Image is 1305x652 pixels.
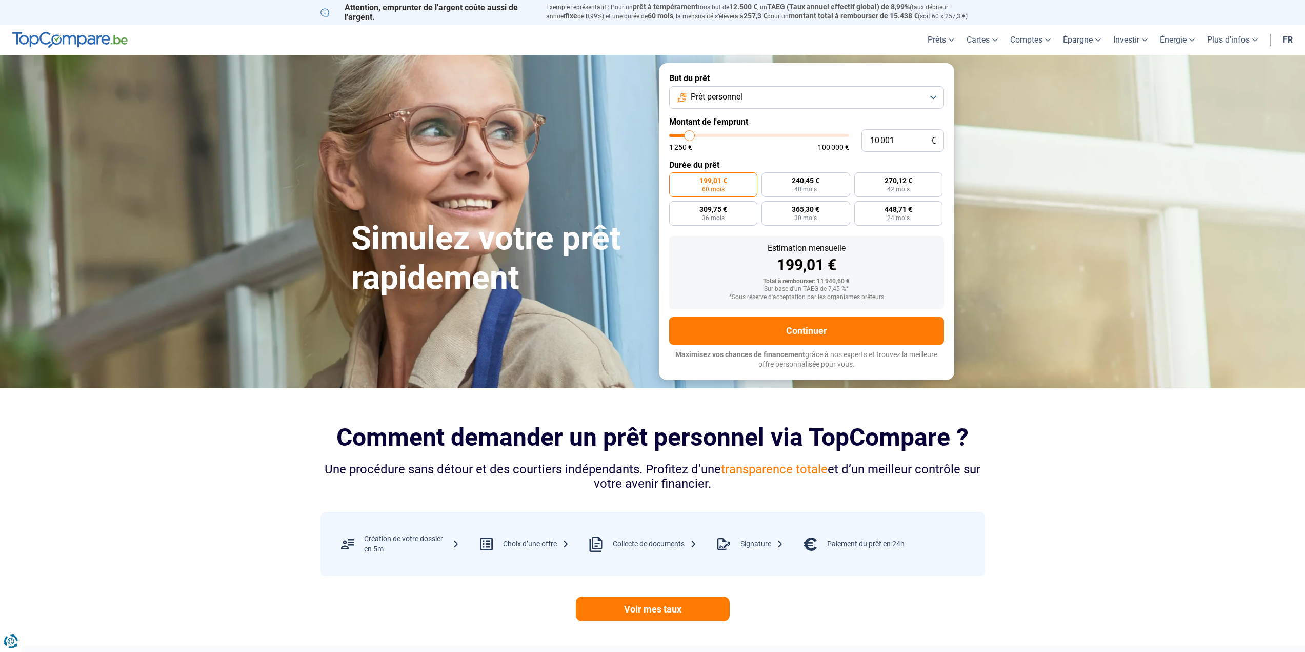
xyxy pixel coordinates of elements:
[613,539,697,549] div: Collecte de documents
[1004,25,1057,55] a: Comptes
[503,539,569,549] div: Choix d’une offre
[885,206,912,213] span: 448,71 €
[921,25,960,55] a: Prêts
[744,12,767,20] span: 257,3 €
[669,117,944,127] label: Montant de l'emprunt
[699,177,727,184] span: 199,01 €
[364,534,459,554] div: Création de votre dossier en 5m
[729,3,757,11] span: 12.500 €
[691,91,742,103] span: Prêt personnel
[677,244,936,252] div: Estimation mensuelle
[702,215,725,221] span: 36 mois
[767,3,910,11] span: TAEG (Taux annuel effectif global) de 8,99%
[565,12,577,20] span: fixe
[669,350,944,370] p: grâce à nos experts et trouvez la meilleure offre personnalisée pour vous.
[669,86,944,109] button: Prêt personnel
[740,539,784,549] div: Signature
[1057,25,1107,55] a: Épargne
[633,3,698,11] span: prêt à tempérament
[960,25,1004,55] a: Cartes
[699,206,727,213] span: 309,75 €
[669,317,944,345] button: Continuer
[669,160,944,170] label: Durée du prêt
[818,144,849,151] span: 100 000 €
[669,144,692,151] span: 1 250 €
[931,136,936,145] span: €
[792,206,819,213] span: 365,30 €
[789,12,918,20] span: montant total à rembourser de 15.438 €
[675,350,805,359] span: Maximisez vos chances de financement
[827,539,905,549] div: Paiement du prêt en 24h
[1201,25,1264,55] a: Plus d'infos
[546,3,985,21] p: Exemple représentatif : Pour un tous but de , un (taux débiteur annuel de 8,99%) et une durée de ...
[792,177,819,184] span: 240,45 €
[702,186,725,192] span: 60 mois
[677,294,936,301] div: *Sous réserve d'acceptation par les organismes prêteurs
[320,462,985,492] div: Une procédure sans détour et des courtiers indépendants. Profitez d’une et d’un meilleur contrôle...
[1107,25,1154,55] a: Investir
[351,219,647,298] h1: Simulez votre prêt rapidement
[1154,25,1201,55] a: Énergie
[794,215,817,221] span: 30 mois
[320,423,985,451] h2: Comment demander un prêt personnel via TopCompare ?
[648,12,673,20] span: 60 mois
[677,258,936,273] div: 199,01 €
[677,286,936,293] div: Sur base d'un TAEG de 7,45 %*
[887,186,910,192] span: 42 mois
[721,462,828,477] span: transparence totale
[576,597,730,621] a: Voir mes taux
[794,186,817,192] span: 48 mois
[887,215,910,221] span: 24 mois
[12,32,128,48] img: TopCompare
[669,73,944,83] label: But du prêt
[677,278,936,285] div: Total à rembourser: 11 940,60 €
[885,177,912,184] span: 270,12 €
[1277,25,1299,55] a: fr
[320,3,534,22] p: Attention, emprunter de l'argent coûte aussi de l'argent.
